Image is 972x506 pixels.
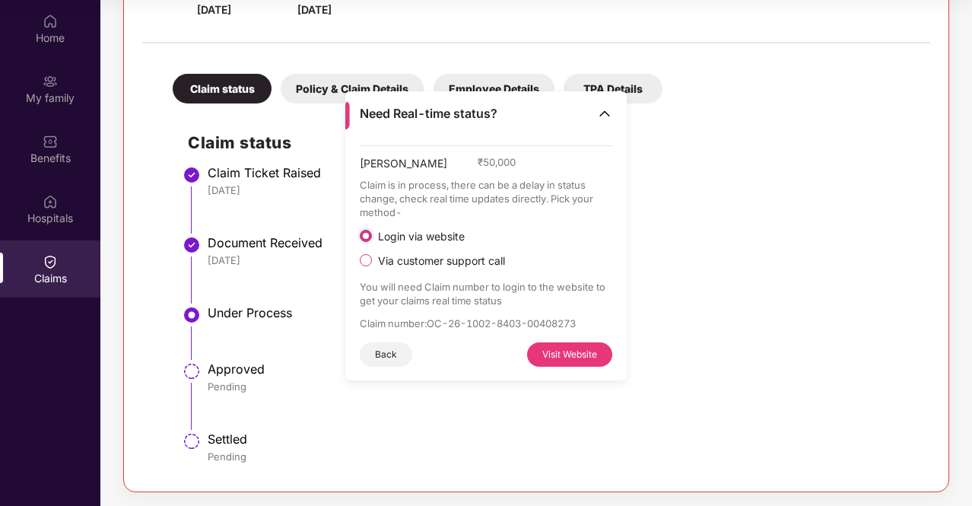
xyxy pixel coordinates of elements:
img: svg+xml;base64,PHN2ZyBpZD0iQmVuZWZpdHMiIHhtbG5zPSJodHRwOi8vd3d3LnczLm9yZy8yMDAwL3N2ZyIgd2lkdGg9Ij... [43,134,58,149]
div: Approved [208,361,915,377]
span: Via customer support call [372,254,511,268]
div: Employee Details [434,74,554,103]
p: You will need Claim number to login to the website to get your claims real time status [360,280,613,307]
span: [DATE] [197,3,231,16]
div: Pending [208,380,915,393]
img: svg+xml;base64,PHN2ZyBpZD0iU3RlcC1Eb25lLTMyeDMyIiB4bWxucz0iaHR0cDovL3d3dy53My5vcmcvMjAwMC9zdmciIH... [183,236,201,254]
div: TPA Details [564,74,662,103]
div: Claim status [173,74,272,103]
div: Under Process [208,305,915,320]
img: svg+xml;base64,PHN2ZyBpZD0iU3RlcC1QZW5kaW5nLTMyeDMyIiB4bWxucz0iaHR0cDovL3d3dy53My5vcmcvMjAwMC9zdm... [183,432,201,450]
div: Settled [208,431,915,447]
img: svg+xml;base64,PHN2ZyBpZD0iQ2xhaW0iIHhtbG5zPSJodHRwOi8vd3d3LnczLm9yZy8yMDAwL3N2ZyIgd2lkdGg9IjIwIi... [43,254,58,269]
div: Policy & Claim Details [281,74,424,103]
img: Toggle Icon [597,106,612,121]
div: Pending [208,450,915,463]
img: svg+xml;base64,PHN2ZyB3aWR0aD0iMjAiIGhlaWdodD0iMjAiIHZpZXdCb3g9IjAgMCAyMCAyMCIgZmlsbD0ibm9uZSIgeG... [43,74,58,89]
div: [DATE] [208,183,915,197]
div: Document Received [208,235,915,250]
div: [DATE] [208,253,915,267]
span: Login via website [372,230,471,243]
p: Claim number : OC-26-1002-8403-00408273 [360,317,613,330]
img: svg+xml;base64,PHN2ZyBpZD0iSG9zcGl0YWxzIiB4bWxucz0iaHR0cDovL3d3dy53My5vcmcvMjAwMC9zdmciIHdpZHRoPS... [43,194,58,209]
img: svg+xml;base64,PHN2ZyBpZD0iU3RlcC1BY3RpdmUtMzJ4MzIiIHhtbG5zPSJodHRwOi8vd3d3LnczLm9yZy8yMDAwL3N2Zy... [183,306,201,324]
img: svg+xml;base64,PHN2ZyBpZD0iU3RlcC1QZW5kaW5nLTMyeDMyIiB4bWxucz0iaHR0cDovL3d3dy53My5vcmcvMjAwMC9zdm... [183,362,201,380]
img: svg+xml;base64,PHN2ZyBpZD0iU3RlcC1Eb25lLTMyeDMyIiB4bWxucz0iaHR0cDovL3d3dy53My5vcmcvMjAwMC9zdmciIH... [183,166,201,184]
button: Visit Website [527,342,612,367]
span: [DATE] [297,3,332,16]
button: Back [360,342,412,367]
p: Claim is in process, there can be a delay in status change, check real time updates directly. Pic... [360,178,613,219]
h2: Claim status [188,130,915,155]
span: [PERSON_NAME] [360,155,447,178]
div: Claim Ticket Raised [208,165,915,180]
span: Need Real-time status? [360,106,497,122]
img: svg+xml;base64,PHN2ZyBpZD0iSG9tZSIgeG1sbnM9Imh0dHA6Ly93d3cudzMub3JnLzIwMDAvc3ZnIiB3aWR0aD0iMjAiIG... [43,14,58,29]
span: ₹ 50,000 [478,155,516,169]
